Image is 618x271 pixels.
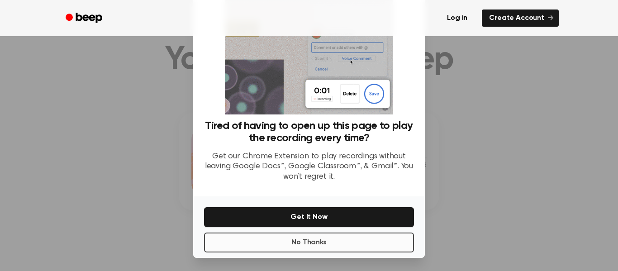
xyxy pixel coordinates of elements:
button: No Thanks [204,233,414,252]
h3: Tired of having to open up this page to play the recording every time? [204,120,414,144]
a: Log in [438,8,476,29]
a: Create Account [482,10,559,27]
button: Get It Now [204,207,414,227]
a: Beep [59,10,110,27]
p: Get our Chrome Extension to play recordings without leaving Google Docs™, Google Classroom™, & Gm... [204,152,414,182]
